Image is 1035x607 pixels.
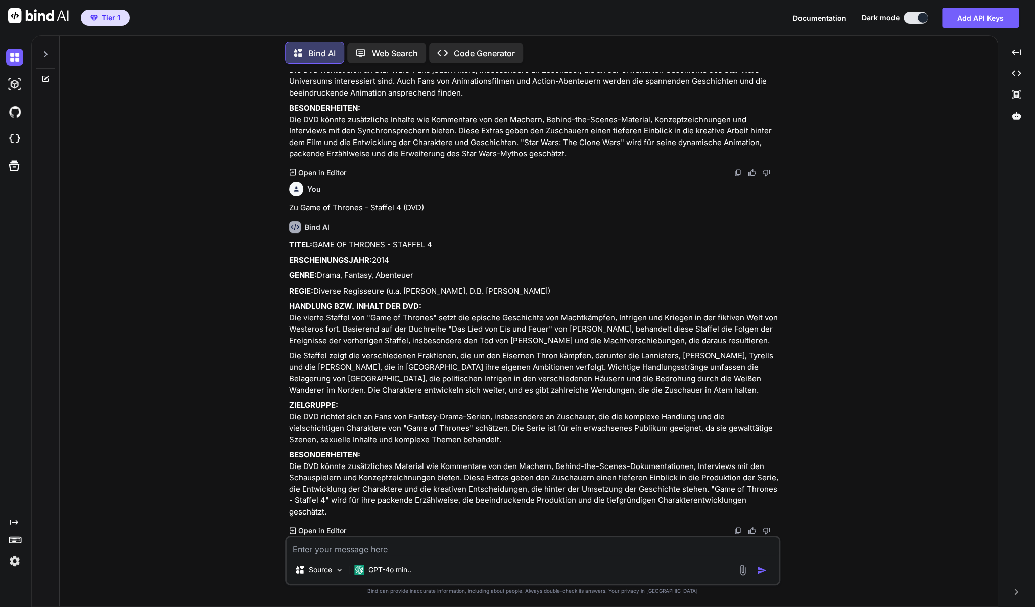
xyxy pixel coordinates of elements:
[454,47,515,59] p: Code Generator
[289,400,338,410] strong: ZIELGRUPPE:
[748,169,756,177] img: like
[289,270,778,282] p: Drama, Fantasy, Abenteuer
[762,527,770,535] img: dislike
[289,400,778,445] p: Die DVD richtet sich an Fans von Fantasy-Drama-Serien, insbesondere an Zuschauer, die die komplex...
[757,565,767,575] img: icon
[289,301,421,311] strong: HANDLUNG BZW. INHALT DER DVD:
[6,552,23,570] img: settings
[6,76,23,93] img: darkAi-studio
[285,587,780,595] p: Bind can provide inaccurate information, including about people. Always double-check its answers....
[289,286,778,297] p: Diverse Regisseure (u.a. [PERSON_NAME], D.B. [PERSON_NAME])
[289,350,778,396] p: Die Staffel zeigt die verschiedenen Fraktionen, die um den Eisernen Thron kämpfen, darunter die L...
[289,103,778,160] p: Die DVD könnte zusätzliche Inhalte wie Kommentare von den Machern, Behind-the-Scenes-Material, Ko...
[102,13,120,23] span: Tier 1
[289,301,778,346] p: Die vierte Staffel von "Game of Thrones" setzt die epische Geschichte von Machtkämpfen, Intrigen ...
[298,168,346,178] p: Open in Editor
[289,270,317,280] strong: GENRE:
[289,202,778,214] p: Zu Game of Thrones - Staffel 4 (DVD)
[372,47,418,59] p: Web Search
[81,10,130,26] button: premiumTier 1
[289,103,360,113] strong: BESONDERHEITEN:
[6,49,23,66] img: darkChat
[793,13,846,23] button: Documentation
[368,565,411,575] p: GPT-4o min..
[289,239,778,251] p: GAME OF THRONES - STAFFEL 4
[289,53,778,99] p: Die DVD richtet sich an Star Wars-Fans jeden Alters, insbesondere an Zuschauer, die an der erweit...
[289,255,778,266] p: 2014
[942,8,1019,28] button: Add API Keys
[289,240,312,249] strong: TITEL:
[8,8,69,23] img: Bind AI
[734,169,742,177] img: copy
[289,450,360,459] strong: BESONDERHEITEN:
[748,527,756,535] img: like
[862,13,900,23] span: Dark mode
[307,184,321,194] h6: You
[289,449,778,518] p: Die DVD könnte zusätzliches Material wie Kommentare von den Machern, Behind-the-Scenes-Dokumentat...
[309,565,332,575] p: Source
[298,526,346,536] p: Open in Editor
[762,169,770,177] img: dislike
[289,255,372,265] strong: ERSCHEINUNGSJAHR:
[289,286,313,296] strong: REGIE:
[6,130,23,148] img: cloudideIcon
[335,566,344,574] img: Pick Models
[793,14,846,22] span: Documentation
[354,565,364,575] img: GPT-4o mini
[305,222,330,232] h6: Bind AI
[737,564,748,576] img: attachment
[6,103,23,120] img: githubDark
[734,527,742,535] img: copy
[308,47,336,59] p: Bind AI
[90,15,98,21] img: premium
